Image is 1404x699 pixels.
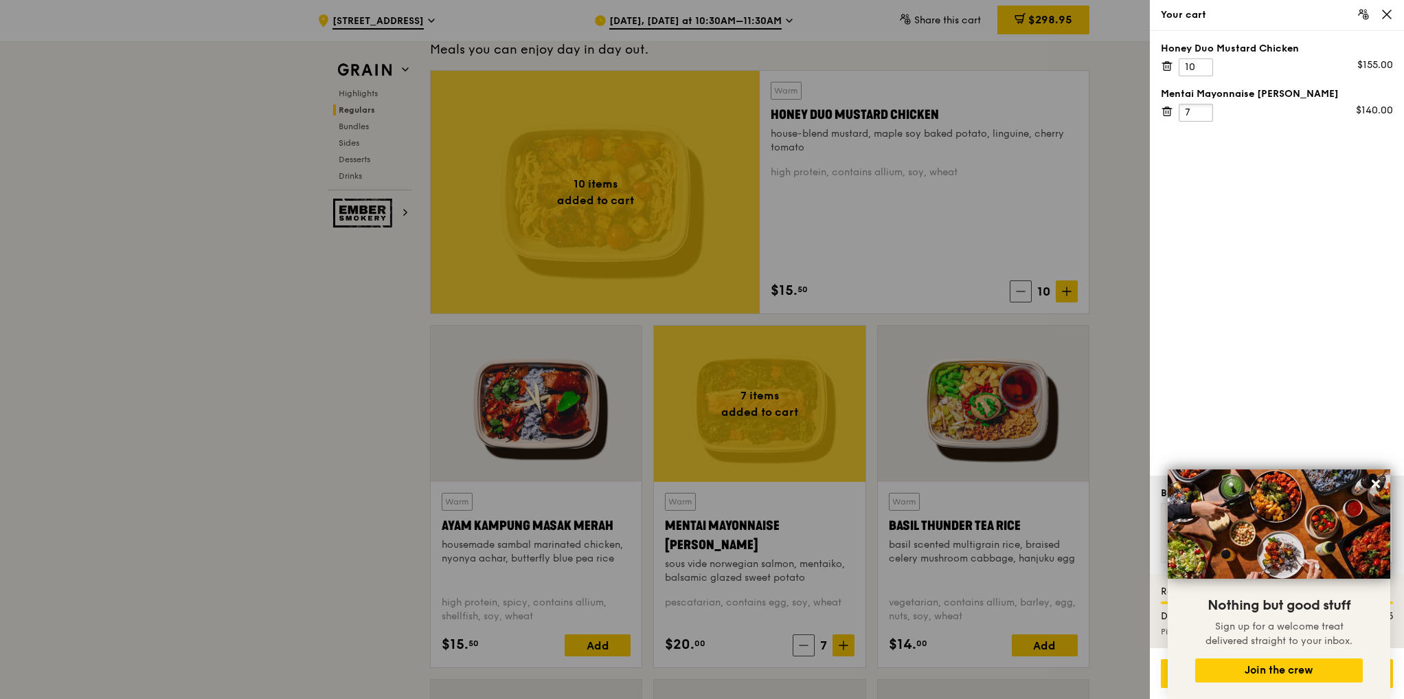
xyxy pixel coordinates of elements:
[1195,658,1363,683] button: Join the crew
[1161,626,1393,637] div: Pick up for free at the nearest Food Point
[1357,58,1393,72] div: $155.00
[1161,87,1393,101] div: Mentai Mayonnaise [PERSON_NAME]
[1205,621,1352,647] span: Sign up for a welcome treat delivered straight to your inbox.
[1161,42,1393,56] div: Honey Duo Mustard Chicken
[1153,610,1339,623] div: Delivery fee
[1356,104,1393,118] div: $140.00
[1161,659,1393,688] div: Go to checkout - $298.95
[1168,469,1390,579] img: DSC07876-Edit02-Large.jpeg
[1161,585,1393,599] div: Ready to rock and roll!
[1161,8,1393,22] div: Your cart
[1161,487,1248,500] div: Better paired with
[1208,597,1350,614] span: Nothing but good stuff
[1365,473,1387,495] button: Close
